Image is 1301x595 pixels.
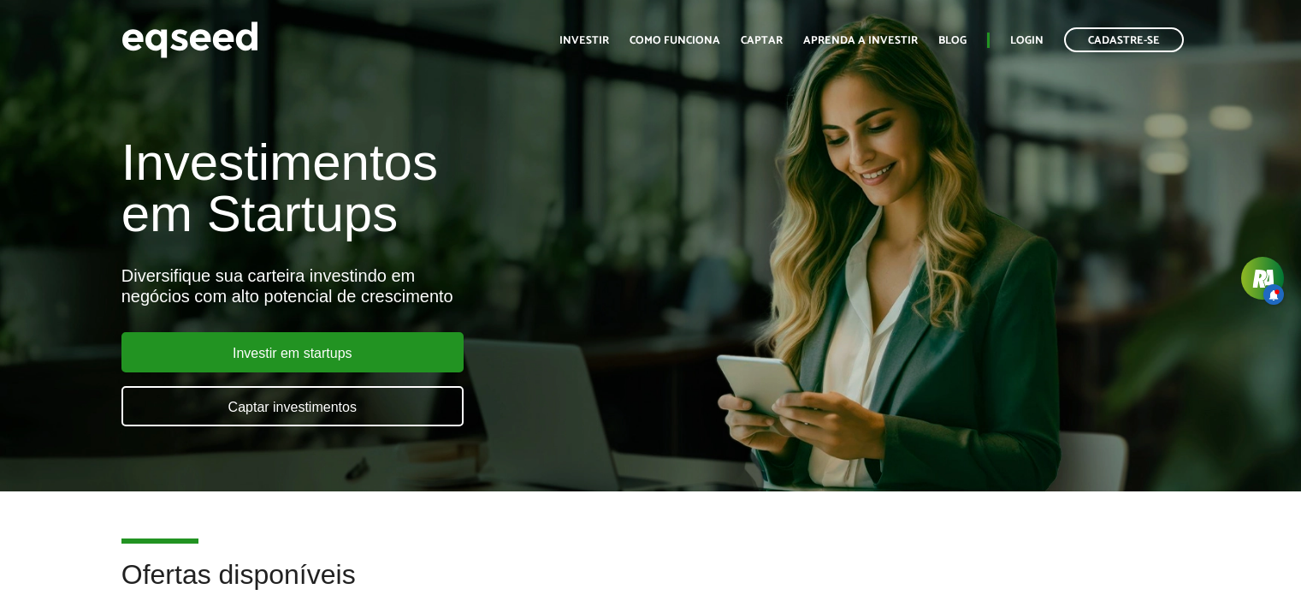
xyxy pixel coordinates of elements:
[1010,35,1044,46] a: Login
[121,137,747,240] h1: Investimentos em Startups
[121,332,464,372] a: Investir em startups
[121,265,747,306] div: Diversifique sua carteira investindo em negócios com alto potencial de crescimento
[803,35,918,46] a: Aprenda a investir
[630,35,720,46] a: Como funciona
[741,35,783,46] a: Captar
[1064,27,1184,52] a: Cadastre-se
[559,35,609,46] a: Investir
[938,35,967,46] a: Blog
[121,17,258,62] img: EqSeed
[121,386,464,426] a: Captar investimentos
